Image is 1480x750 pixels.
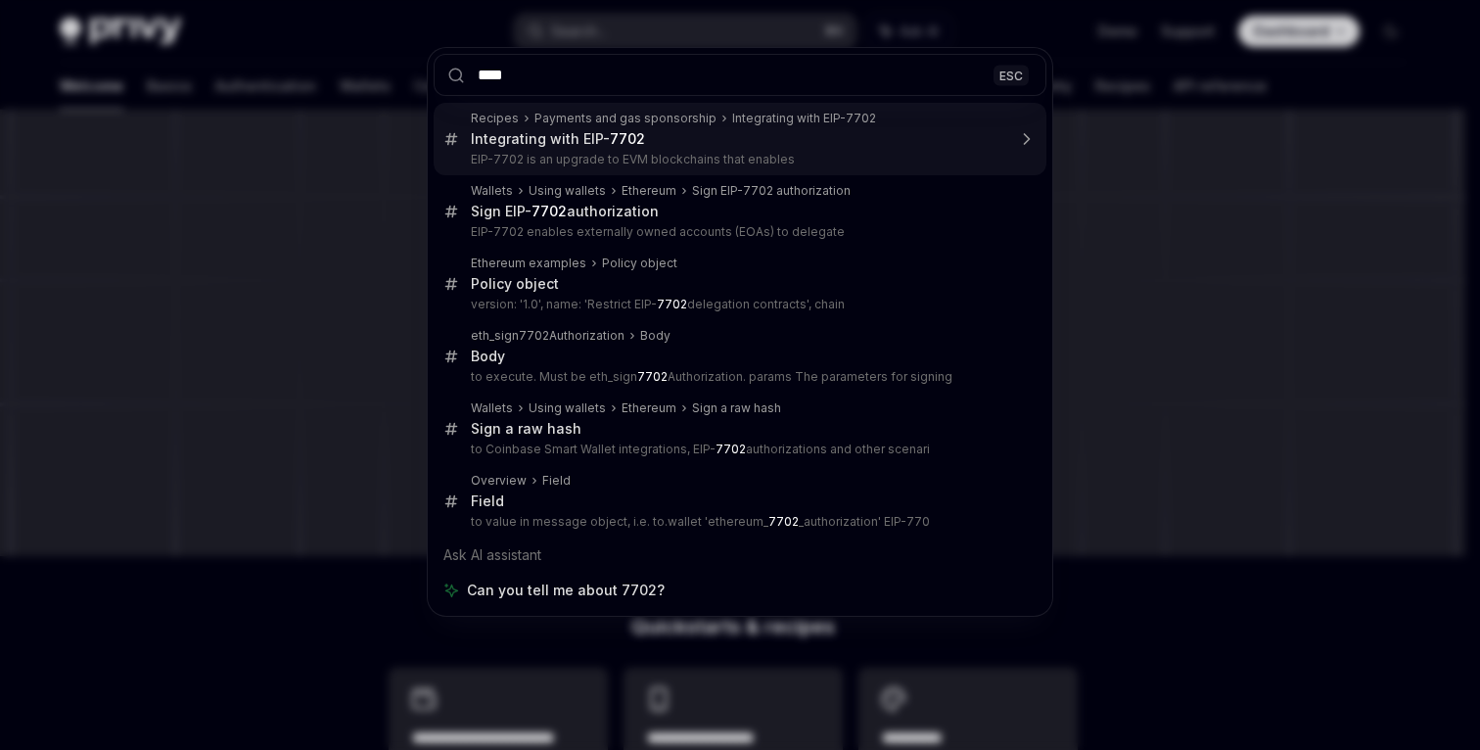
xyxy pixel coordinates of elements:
b: 7702 [610,130,645,147]
div: Ethereum examples [471,256,586,271]
div: Integrating with EIP- [471,130,645,148]
div: Using wallets [529,183,606,199]
p: EIP-7702 is an upgrade to EVM blockchains that enables [471,152,1005,167]
div: ESC [994,65,1029,85]
div: Recipes [471,111,519,126]
div: Body [471,348,505,365]
div: Ethereum [622,183,676,199]
div: Wallets [471,400,513,416]
p: to execute. Must be eth_sign Authorization. params The parameters for signing [471,369,1005,385]
div: Sign EIP- authorization [471,203,659,220]
div: Body [640,328,671,344]
p: to value in message object, i.e. to.wallet 'ethereum_ _authorization' EIP-770 [471,514,1005,530]
p: to Coinbase Smart Wallet integrations, EIP- authorizations and other scenari [471,442,1005,457]
p: EIP-7702 enables externally owned accounts (EOAs) to delegate [471,224,1005,240]
div: Sign a raw hash [692,400,781,416]
div: Sign EIP-7702 authorization [692,183,851,199]
div: Using wallets [529,400,606,416]
b: 7702 [532,203,567,219]
div: Policy object [471,275,559,293]
div: Field [542,473,571,489]
b: 7702 [657,297,687,311]
b: 7702 [716,442,746,456]
b: 7702 [768,514,799,529]
div: Ask AI assistant [434,538,1046,573]
div: Ethereum [622,400,676,416]
p: version: '1.0', name: 'Restrict EIP- delegation contracts', chain [471,297,1005,312]
div: eth_sign7702Authorization [471,328,624,344]
div: Policy object [602,256,677,271]
div: Wallets [471,183,513,199]
b: 7702 [637,369,668,384]
div: Integrating with EIP-7702 [732,111,876,126]
div: Field [471,492,504,510]
div: Sign a raw hash [471,420,581,438]
div: Overview [471,473,527,489]
div: Payments and gas sponsorship [534,111,717,126]
span: Can you tell me about 7702? [467,581,665,600]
